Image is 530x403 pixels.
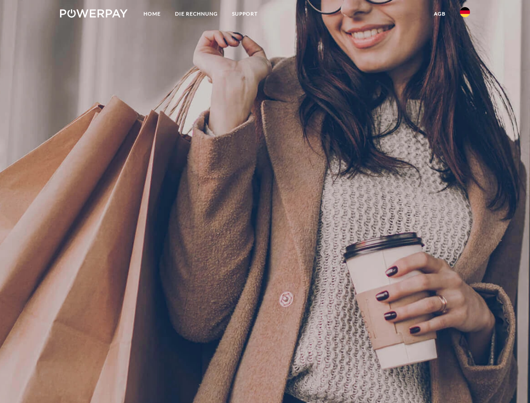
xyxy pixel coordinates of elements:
[427,6,453,21] a: agb
[168,6,225,21] a: DIE RECHNUNG
[225,6,265,21] a: SUPPORT
[60,9,128,18] img: logo-powerpay-white.svg
[136,6,168,21] a: Home
[460,7,470,17] img: de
